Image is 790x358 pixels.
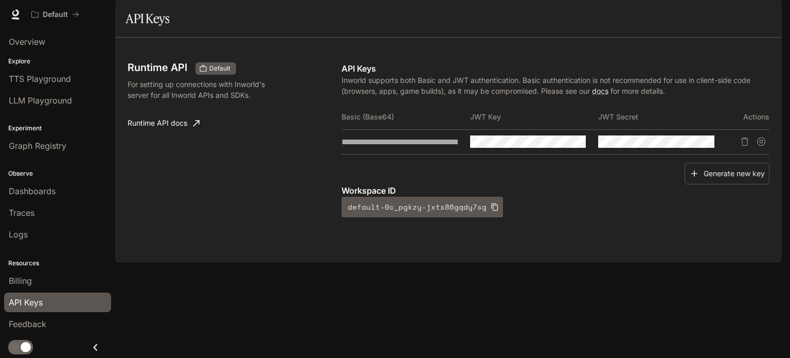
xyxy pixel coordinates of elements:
[125,8,169,29] h1: API Keys
[753,133,769,150] button: Suspend API key
[755,323,780,348] iframe: Intercom live chat
[27,4,84,25] button: All workspaces
[128,62,187,73] h3: Runtime API
[342,62,769,75] p: API Keys
[342,184,769,197] p: Workspace ID
[470,105,599,129] th: JWT Key
[342,105,470,129] th: Basic (Base64)
[592,87,608,95] a: docs
[342,197,503,217] button: default-0c_pgkzy-jxts86gqdy7sg
[685,163,769,185] button: Generate new key
[737,133,753,150] button: Delete API key
[205,64,235,73] span: Default
[342,75,769,96] p: Inworld supports both Basic and JWT authentication. Basic authentication is not recommended for u...
[43,10,68,19] p: Default
[195,62,236,75] div: These keys will apply to your current workspace only
[123,113,204,133] a: Runtime API docs
[128,79,282,100] p: For setting up connections with Inworld's server for all Inworld APIs and SDKs.
[598,105,727,129] th: JWT Secret
[727,105,769,129] th: Actions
